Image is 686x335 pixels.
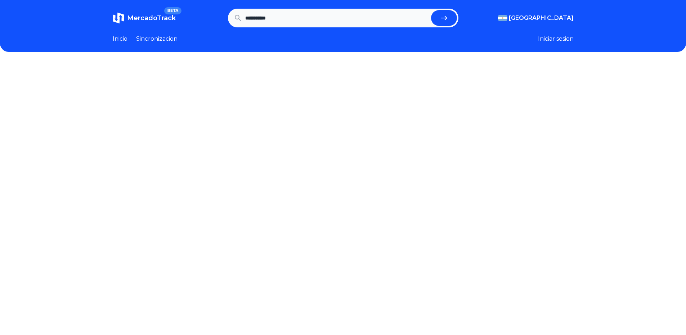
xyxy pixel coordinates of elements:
[113,12,176,24] a: MercadoTrackBETA
[127,14,176,22] span: MercadoTrack
[113,12,124,24] img: MercadoTrack
[509,14,574,22] span: [GEOGRAPHIC_DATA]
[498,14,574,22] button: [GEOGRAPHIC_DATA]
[113,35,127,43] a: Inicio
[538,35,574,43] button: Iniciar sesion
[498,15,507,21] img: Argentina
[136,35,178,43] a: Sincronizacion
[164,7,181,14] span: BETA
